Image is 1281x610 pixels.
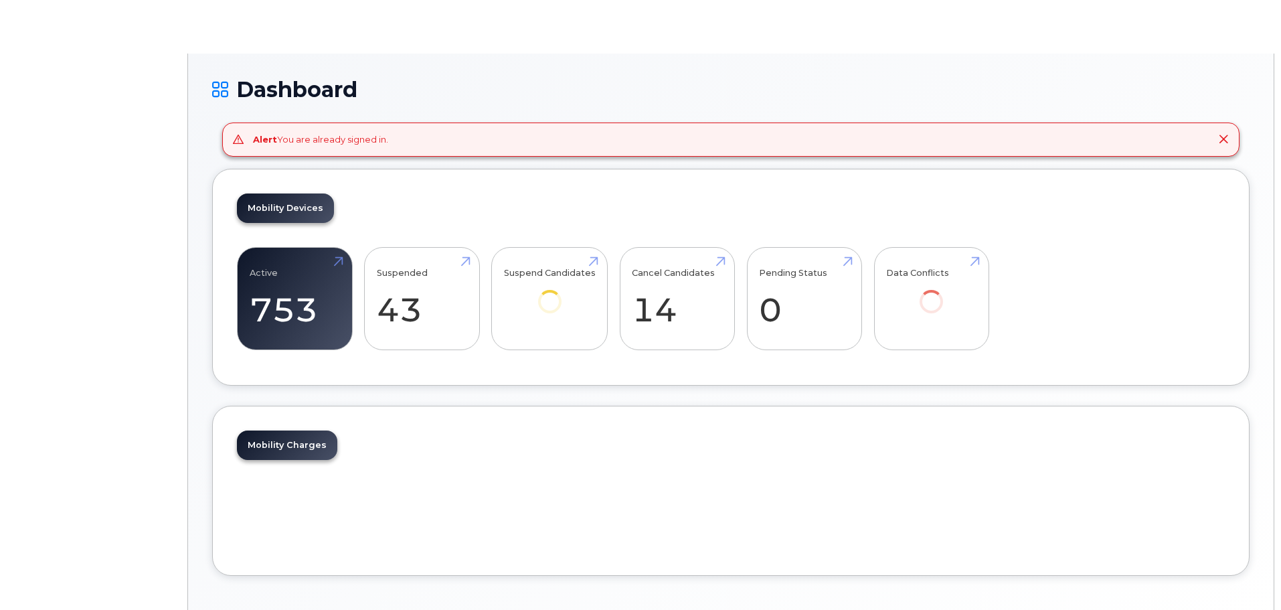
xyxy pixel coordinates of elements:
a: Data Conflicts [886,254,976,331]
a: Mobility Charges [237,431,337,460]
strong: Alert [253,134,277,145]
a: Active 753 [250,254,340,343]
a: Pending Status 0 [759,254,849,343]
a: Mobility Devices [237,194,334,223]
div: You are already signed in. [253,133,388,146]
a: Suspended 43 [377,254,467,343]
h1: Dashboard [212,78,1250,101]
a: Suspend Candidates [504,254,596,331]
a: Cancel Candidates 14 [632,254,722,343]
